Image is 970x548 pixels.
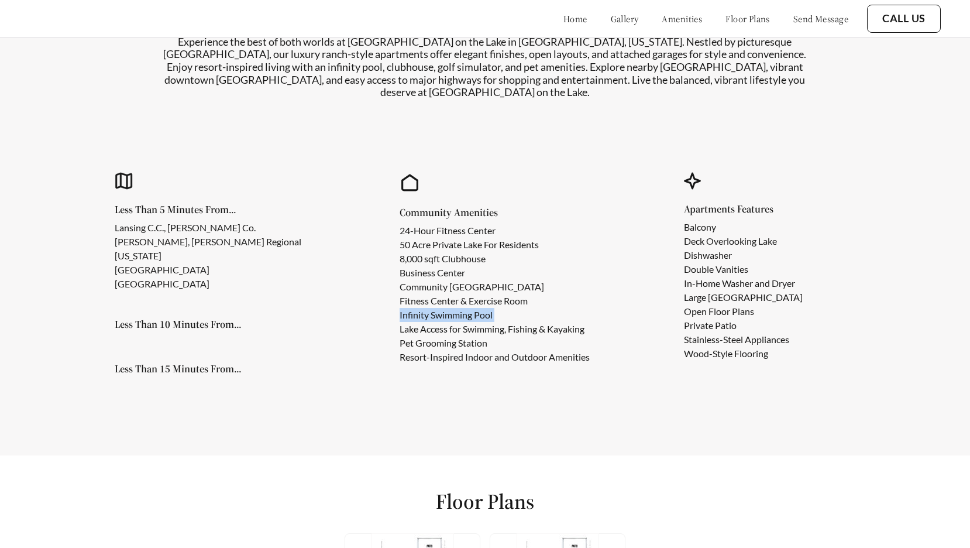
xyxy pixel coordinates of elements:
[115,319,242,330] h5: Less Than 10 Minutes From...
[115,204,320,215] h5: Less Than 5 Minutes From...
[400,238,590,252] li: 50 Acre Private Lake For Residents
[684,347,803,361] li: Wood-Style Flooring
[611,13,639,25] a: gallery
[115,263,301,277] li: [GEOGRAPHIC_DATA]
[400,280,590,294] li: Community [GEOGRAPHIC_DATA]
[400,336,590,350] li: Pet Grooming Station
[563,13,587,25] a: home
[684,262,803,276] li: Double Vanities
[684,248,803,262] li: Dishwasher
[400,294,590,308] li: Fitness Center & Exercise Room
[400,308,590,322] li: Infinity Swimming Pool
[436,488,534,515] h1: Floor Plans
[684,276,803,290] li: In-Home Washer and Dryer
[684,318,803,333] li: Private Patio
[163,36,807,99] p: Experience the best of both worlds at [GEOGRAPHIC_DATA] on the Lake in [GEOGRAPHIC_DATA], [US_STA...
[662,13,703,25] a: amenities
[684,204,821,214] h5: Apartments Features
[115,235,301,249] li: [PERSON_NAME], [PERSON_NAME] Regional
[684,220,803,234] li: Balcony
[115,277,301,291] li: [GEOGRAPHIC_DATA]
[684,333,803,347] li: Stainless-Steel Appliances
[400,322,590,336] li: Lake Access for Swimming, Fishing & Kayaking
[867,5,941,33] button: Call Us
[400,266,590,280] li: Business Center
[400,207,608,218] h5: Community Amenities
[115,221,301,235] li: Lansing C.C., [PERSON_NAME] Co.
[725,13,770,25] a: floor plans
[115,249,301,263] li: [US_STATE]
[684,304,803,318] li: Open Floor Plans
[400,252,590,266] li: 8,000 sqft Clubhouse
[684,290,803,304] li: Large [GEOGRAPHIC_DATA]
[400,350,590,364] li: Resort-Inspired Indoor and Outdoor Amenities
[793,13,848,25] a: send message
[882,12,926,25] a: Call Us
[400,224,590,238] li: 24-Hour Fitness Center
[115,364,242,374] h5: Less Than 15 Minutes From...
[684,234,803,248] li: Deck Overlooking Lake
